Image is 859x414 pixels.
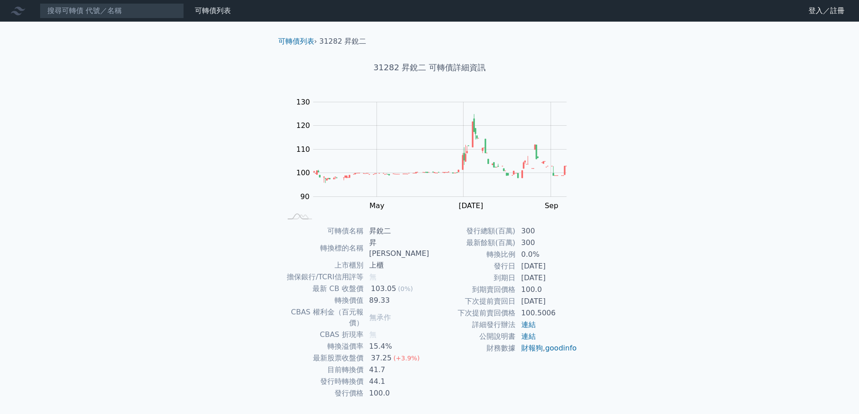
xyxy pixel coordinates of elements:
span: 無 [369,330,377,339]
span: (0%) [398,285,413,292]
td: 89.33 [364,295,430,306]
td: 轉換溢價率 [282,341,364,352]
tspan: 100 [296,168,310,177]
td: 轉換標的名稱 [282,237,364,259]
td: 300 [516,225,578,237]
tspan: 90 [300,192,309,201]
tspan: Sep [545,201,558,210]
td: 轉換價值 [282,295,364,306]
h1: 31282 昇銳二 可轉債詳細資訊 [271,61,588,74]
td: 最新股票收盤價 [282,352,364,364]
a: 可轉債列表 [195,6,231,15]
td: CBAS 折現率 [282,329,364,341]
td: 最新 CB 收盤價 [282,283,364,295]
td: 下次提前賣回價格 [430,307,516,319]
a: 登入／註冊 [801,4,852,18]
g: Chart [292,98,580,228]
div: 103.05 [369,283,398,294]
span: 無承作 [369,313,391,322]
td: 0.0% [516,249,578,260]
a: 可轉債列表 [278,37,314,45]
td: 發行總額(百萬) [430,225,516,237]
td: 41.7 [364,364,430,376]
td: 100.0 [516,284,578,296]
a: 財報狗 [521,344,543,352]
td: [DATE] [516,260,578,272]
a: 連結 [521,332,536,341]
td: 44.1 [364,376,430,387]
td: 300 [516,237,578,249]
tspan: 130 [296,98,310,106]
td: 昇[PERSON_NAME] [364,237,430,259]
td: 目前轉換價 [282,364,364,376]
a: goodinfo [545,344,577,352]
span: 無 [369,273,377,281]
td: 到期賣回價格 [430,284,516,296]
span: (+3.9%) [393,355,419,362]
td: 發行價格 [282,387,364,399]
td: 擔保銀行/TCRI信用評等 [282,271,364,283]
td: 到期日 [430,272,516,284]
td: 財務數據 [430,342,516,354]
td: 發行日 [430,260,516,272]
tspan: 110 [296,145,310,154]
li: › [278,36,317,47]
td: 轉換比例 [430,249,516,260]
tspan: May [369,201,384,210]
td: 詳細發行辦法 [430,319,516,331]
td: 昇銳二 [364,225,430,237]
td: 上櫃 [364,259,430,271]
tspan: [DATE] [459,201,483,210]
input: 搜尋可轉債 代號／名稱 [40,3,184,18]
td: 公開說明書 [430,331,516,342]
td: 最新餘額(百萬) [430,237,516,249]
td: 發行時轉換價 [282,376,364,387]
td: 可轉債名稱 [282,225,364,237]
td: 100.5006 [516,307,578,319]
div: 37.25 [369,353,394,364]
td: 下次提前賣回日 [430,296,516,307]
td: CBAS 權利金（百元報價） [282,306,364,329]
a: 連結 [521,320,536,329]
li: 31282 昇銳二 [319,36,366,47]
td: [DATE] [516,296,578,307]
td: , [516,342,578,354]
td: 上市櫃別 [282,259,364,271]
td: 15.4% [364,341,430,352]
td: 100.0 [364,387,430,399]
td: [DATE] [516,272,578,284]
tspan: 120 [296,121,310,130]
